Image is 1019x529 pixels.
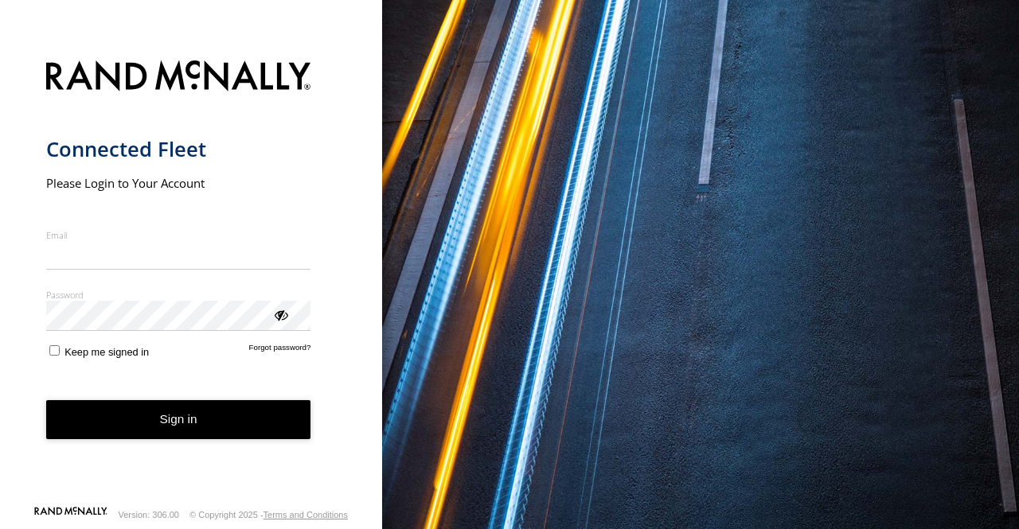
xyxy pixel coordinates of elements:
label: Email [46,229,311,241]
form: main [46,51,337,505]
div: Version: 306.00 [119,510,179,519]
button: Sign in [46,400,311,439]
h2: Please Login to Your Account [46,175,311,191]
a: Forgot password? [249,343,311,358]
img: Rand McNally [46,57,311,98]
div: ViewPassword [272,306,288,322]
label: Password [46,289,311,301]
a: Visit our Website [34,507,107,523]
div: © Copyright 2025 - [189,510,348,519]
span: Keep me signed in [64,346,149,358]
input: Keep me signed in [49,345,60,356]
h1: Connected Fleet [46,136,311,162]
a: Terms and Conditions [264,510,348,519]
